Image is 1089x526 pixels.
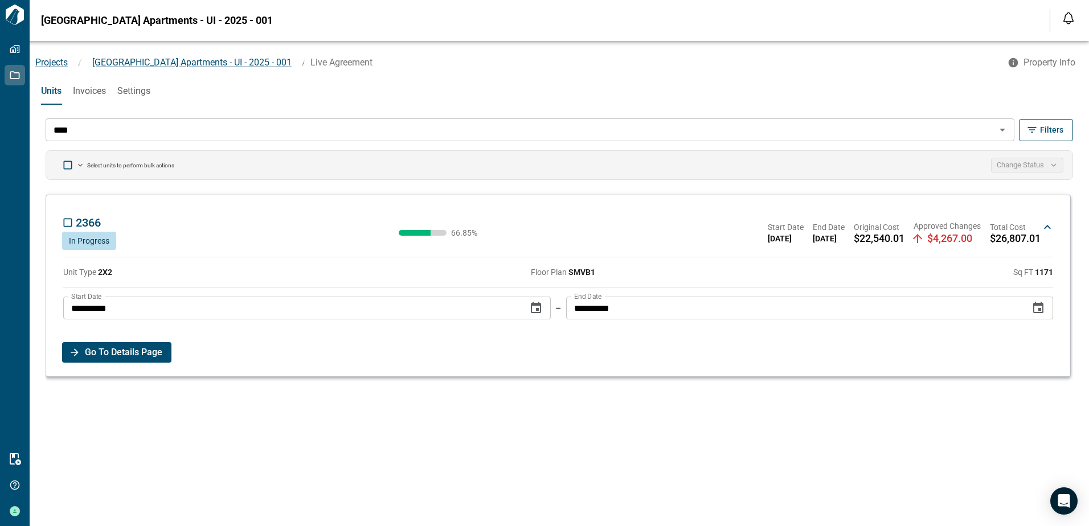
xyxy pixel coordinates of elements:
button: Go To Details Page [62,342,171,363]
span: End Date [813,221,845,233]
span: [GEOGRAPHIC_DATA] Apartments - UI - 2025 - 001 [41,15,273,26]
span: Floor Plan [531,268,595,277]
button: Open notification feed [1059,9,1078,27]
span: Total Cost [990,221,1041,233]
span: Property Info [1024,57,1075,68]
div: Open Intercom Messenger [1050,487,1078,515]
span: [GEOGRAPHIC_DATA] Apartments - UI - 2025 - 001 [92,57,292,68]
nav: breadcrumb [30,56,1001,69]
span: $4,267.00 [927,233,972,244]
span: [DATE] [813,233,845,244]
span: 2366 [76,216,101,229]
span: Start Date [768,221,804,233]
span: Go To Details Page [85,342,162,363]
button: Open [994,122,1010,138]
span: $22,540.01 [854,233,904,244]
label: End Date [574,291,601,301]
span: $26,807.01 [990,233,1041,244]
span: Invoices [73,85,106,97]
span: Settings [117,85,150,97]
p: Select units to perform bulk actions [87,162,174,169]
span: Units [41,85,62,97]
div: base tabs [30,77,1089,105]
button: Filters [1019,119,1073,141]
button: Property Info [1001,52,1084,73]
span: Unit Type [63,268,112,277]
span: Original Cost [854,221,904,233]
strong: 1171 [1035,268,1053,277]
span: In Progress [69,236,109,245]
span: Sq FT [1013,268,1053,277]
span: Filters [1040,124,1063,135]
span: [DATE] [768,233,804,244]
strong: SMVB1 [568,268,595,277]
label: Start Date [71,291,101,301]
strong: 2X2 [98,268,112,277]
span: Live Agreement [310,57,372,68]
div: 2366In Progress66.85%Start Date[DATE]End Date[DATE]Original Cost$22,540.01Approved Changes$4,267.... [58,204,1059,250]
p: – [555,302,562,315]
span: Approved Changes [914,220,981,232]
a: Projects [35,57,68,68]
span: 66.85 % [451,229,485,237]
